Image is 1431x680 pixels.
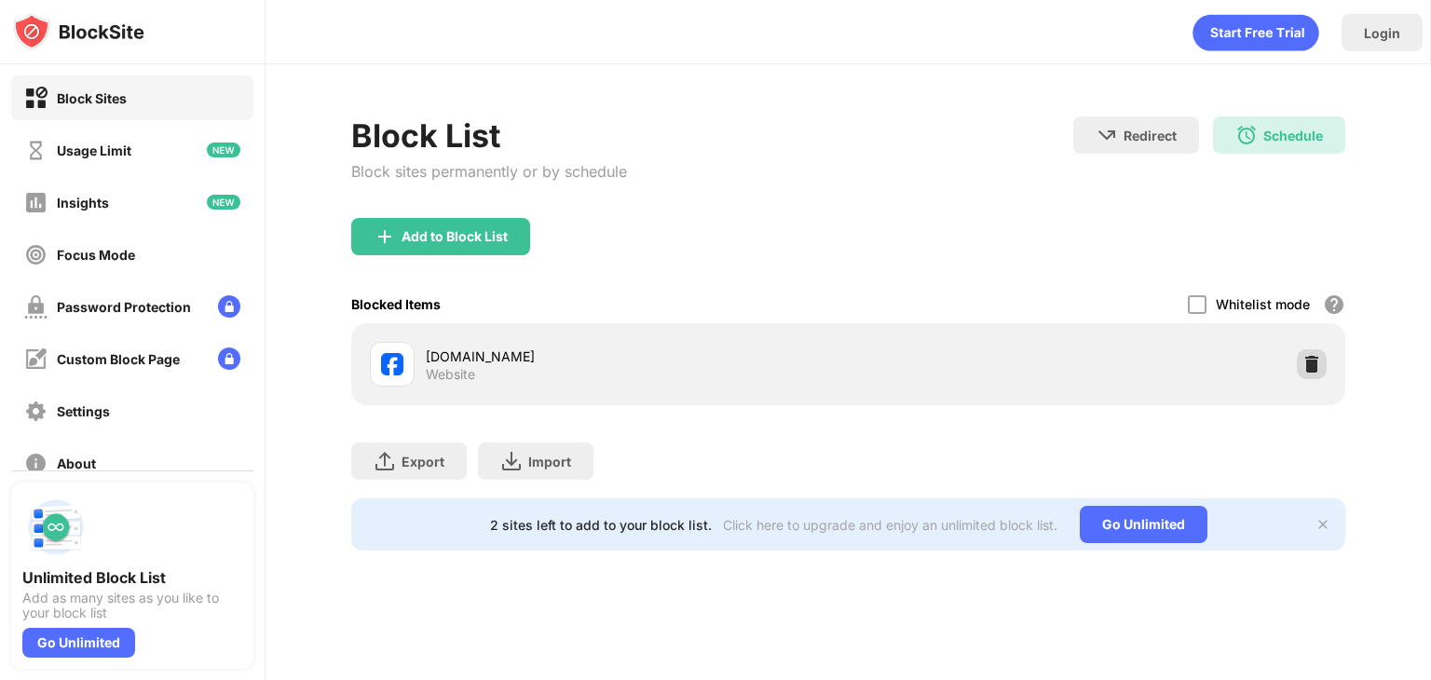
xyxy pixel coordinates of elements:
[381,353,403,375] img: favicons
[207,195,240,210] img: new-icon.svg
[22,591,242,620] div: Add as many sites as you like to your block list
[351,162,627,181] div: Block sites permanently or by schedule
[57,90,127,106] div: Block Sites
[57,247,135,263] div: Focus Mode
[22,494,89,561] img: push-block-list.svg
[1080,506,1207,543] div: Go Unlimited
[57,299,191,315] div: Password Protection
[426,347,848,366] div: [DOMAIN_NAME]
[528,454,571,469] div: Import
[24,347,48,371] img: customize-block-page-off.svg
[490,517,712,533] div: 2 sites left to add to your block list.
[24,191,48,214] img: insights-off.svg
[402,454,444,469] div: Export
[24,400,48,423] img: settings-off.svg
[57,456,96,471] div: About
[351,296,441,312] div: Blocked Items
[13,13,144,50] img: logo-blocksite.svg
[1364,25,1400,41] div: Login
[1216,296,1310,312] div: Whitelist mode
[207,143,240,157] img: new-icon.svg
[426,366,475,383] div: Website
[1192,14,1319,51] div: animation
[723,517,1057,533] div: Click here to upgrade and enjoy an unlimited block list.
[1315,517,1330,532] img: x-button.svg
[57,143,131,158] div: Usage Limit
[24,295,48,319] img: password-protection-off.svg
[24,87,48,110] img: block-on.svg
[57,351,180,367] div: Custom Block Page
[402,229,508,244] div: Add to Block List
[24,452,48,475] img: about-off.svg
[57,403,110,419] div: Settings
[57,195,109,211] div: Insights
[218,295,240,318] img: lock-menu.svg
[22,568,242,587] div: Unlimited Block List
[351,116,627,155] div: Block List
[24,139,48,162] img: time-usage-off.svg
[22,628,135,658] div: Go Unlimited
[218,347,240,370] img: lock-menu.svg
[24,243,48,266] img: focus-off.svg
[1263,128,1323,143] div: Schedule
[1124,128,1177,143] div: Redirect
